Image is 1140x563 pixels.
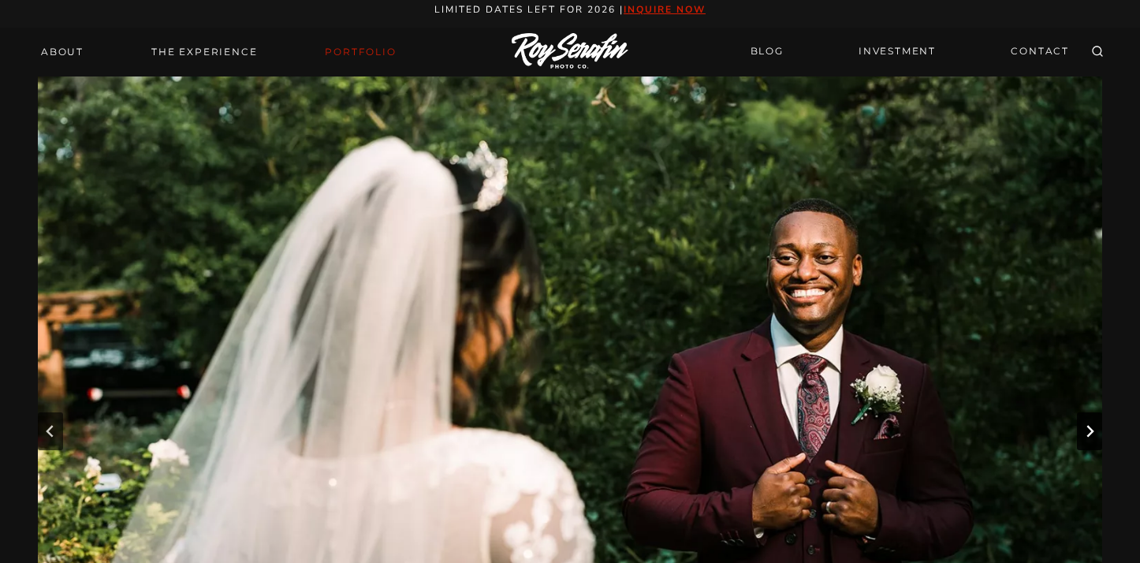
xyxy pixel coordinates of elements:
img: Logo of Roy Serafin Photo Co., featuring stylized text in white on a light background, representi... [512,33,628,70]
nav: Secondary Navigation [741,38,1079,65]
a: About [32,41,93,63]
button: View Search Form [1086,41,1108,63]
a: inquire now [624,3,706,16]
button: Next slide [1077,412,1102,450]
nav: Primary Navigation [32,41,406,63]
a: THE EXPERIENCE [142,41,266,63]
a: Portfolio [315,41,405,63]
a: BLOG [741,38,793,65]
button: Previous slide [38,412,63,450]
a: INVESTMENT [849,38,945,65]
a: CONTACT [1001,38,1079,65]
p: Limited Dates LEft for 2026 | [17,2,1123,18]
